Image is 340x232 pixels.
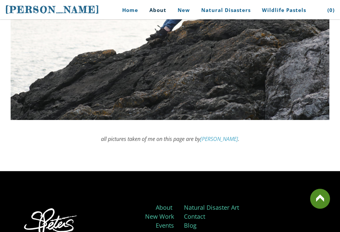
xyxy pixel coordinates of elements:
[200,135,238,143] a: [PERSON_NAME]
[145,212,174,220] a: New Work
[257,3,311,18] a: Wildlife Pastels
[184,221,197,229] a: Blog
[184,212,205,220] a: Contact
[112,3,143,18] a: Home
[5,4,100,15] span: [PERSON_NAME]
[173,3,195,18] a: New
[322,3,335,18] a: (0)
[144,3,171,18] a: About
[156,221,174,229] a: Events
[196,3,256,18] a: Natural Disasters
[156,203,172,211] a: About
[184,203,239,211] a: Natural Disaster Art
[329,7,333,13] span: 0
[5,3,100,16] a: [PERSON_NAME]
[101,135,239,143] font: all pictures taken of me on this page are by .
